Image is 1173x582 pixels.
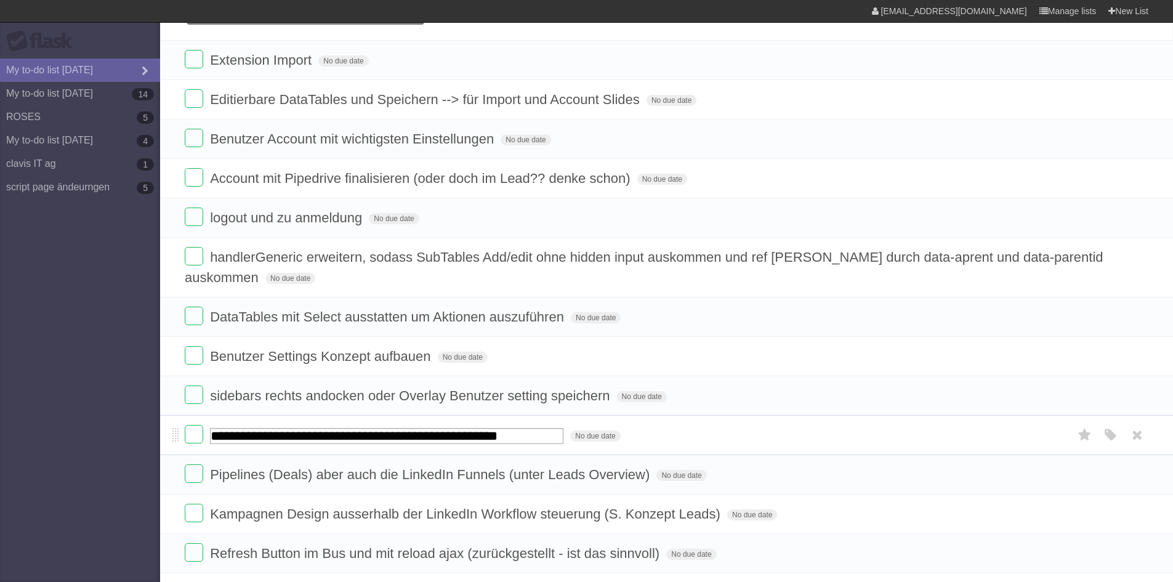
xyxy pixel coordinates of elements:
[656,470,706,481] span: No due date
[369,213,419,224] span: No due date
[185,464,203,483] label: Done
[185,346,203,365] label: Done
[210,546,663,561] span: Refresh Button im Bus und mit reload ajax (zurückgestellt - ist das sinnvoll)
[137,111,154,124] b: 5
[210,309,567,325] span: DataTables mit Select ausstatten um Aktionen auszuführen
[1073,425,1097,445] label: Star task
[210,506,724,522] span: Kampagnen Design ausserhalb der LinkedIn Workflow steuerung (S. Konzept Leads)
[210,171,633,186] span: Account mit Pipedrive finalisieren (oder doch im Lead?? denke schon)
[137,135,154,147] b: 4
[210,467,653,482] span: Pipelines (Deals) aber auch die LinkedIn Funnels (unter Leads Overview)
[137,158,154,171] b: 1
[185,129,203,147] label: Done
[6,30,80,52] div: Flask
[318,55,368,67] span: No due date
[570,430,620,442] span: No due date
[210,92,643,107] span: Editierbare DataTables und Speichern --> für Import und Account Slides
[438,352,488,363] span: No due date
[185,89,203,108] label: Done
[210,52,315,68] span: Extension Import
[617,391,667,402] span: No due date
[647,95,696,106] span: No due date
[666,549,716,560] span: No due date
[571,312,621,323] span: No due date
[185,247,203,265] label: Done
[727,509,777,520] span: No due date
[185,307,203,325] label: Done
[210,210,365,225] span: logout und zu anmeldung
[210,131,497,147] span: Benutzer Account mit wichtigsten Einstellungen
[185,208,203,226] label: Done
[185,168,203,187] label: Done
[185,386,203,404] label: Done
[501,134,550,145] span: No due date
[185,50,203,68] label: Done
[637,174,687,185] span: No due date
[210,388,613,403] span: sidebars rechts andocken oder Overlay Benutzer setting speichern
[137,182,154,194] b: 5
[185,249,1103,285] span: handlerGeneric erweitern, sodass SubTables Add/edit ohne hidden input auskommen und ref [PERSON_N...
[185,504,203,522] label: Done
[210,349,433,364] span: Benutzer Settings Konzept aufbauen
[185,543,203,562] label: Done
[132,88,154,100] b: 14
[185,425,203,443] label: Done
[265,273,315,284] span: No due date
